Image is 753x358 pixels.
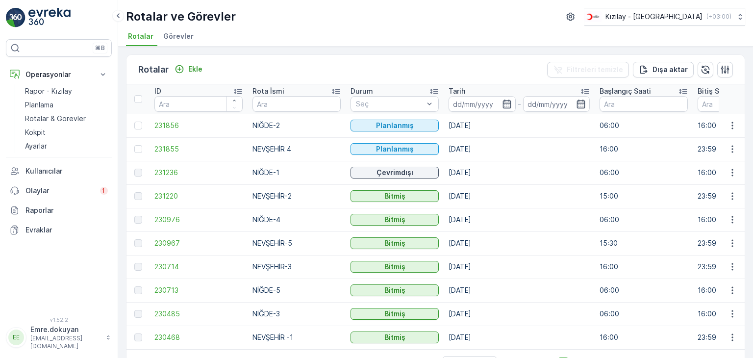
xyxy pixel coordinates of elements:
[633,62,694,77] button: Dışa aktar
[21,112,112,126] a: Rotalar & Görevler
[154,262,243,272] a: 230714
[21,98,112,112] a: Planlama
[25,70,92,79] p: Operasyonlar
[444,255,595,279] td: [DATE]
[605,12,703,22] p: Kızılay - [GEOGRAPHIC_DATA]
[384,191,405,201] p: Bitmiş
[600,86,651,96] p: Başlangıç Saati
[351,261,439,273] button: Bitmiş
[600,144,688,154] p: 16:00
[134,286,142,294] div: Toggle Row Selected
[376,144,414,154] p: Planlanmış
[134,310,142,318] div: Toggle Row Selected
[154,191,243,201] a: 231220
[600,96,688,112] input: Ara
[547,62,629,77] button: Filtreleri temizle
[134,216,142,224] div: Toggle Row Selected
[134,333,142,341] div: Toggle Row Selected
[154,309,243,319] a: 230485
[154,96,243,112] input: Ara
[6,181,112,201] a: Olaylar1
[384,285,405,295] p: Bitmiş
[25,128,46,137] p: Kokpit
[25,100,53,110] p: Planlama
[6,325,112,350] button: EEEmre.dokuyan[EMAIL_ADDRESS][DOMAIN_NAME]
[444,231,595,255] td: [DATE]
[154,332,243,342] a: 230468
[444,161,595,184] td: [DATE]
[252,285,341,295] p: NİĞDE-5
[444,302,595,326] td: [DATE]
[25,141,47,151] p: Ayarlar
[600,215,688,225] p: 06:00
[449,96,516,112] input: dd/mm/yyyy
[163,31,194,41] span: Görevler
[449,86,465,96] p: Tarih
[134,145,142,153] div: Toggle Row Selected
[6,201,112,220] a: Raporlar
[584,11,602,22] img: k%C4%B1z%C4%B1lay_D5CCths_t1JZB0k.png
[351,332,439,343] button: Bitmiş
[351,120,439,131] button: Planlanmış
[95,44,105,52] p: ⌘B
[154,86,161,96] p: ID
[444,184,595,208] td: [DATE]
[138,63,169,77] p: Rotalar
[134,263,142,271] div: Toggle Row Selected
[523,96,590,112] input: dd/mm/yyyy
[351,214,439,226] button: Bitmiş
[567,65,623,75] p: Filtreleri temizle
[600,168,688,178] p: 06:00
[584,8,745,26] button: Kızılay - [GEOGRAPHIC_DATA](+03:00)
[154,215,243,225] a: 230976
[444,326,595,349] td: [DATE]
[30,325,101,334] p: Emre.dokuyan
[252,215,341,225] p: NİĞDE-4
[376,168,413,178] p: Çevrimdışı
[6,220,112,240] a: Evraklar
[600,262,688,272] p: 16:00
[351,284,439,296] button: Bitmiş
[30,334,101,350] p: [EMAIL_ADDRESS][DOMAIN_NAME]
[252,191,341,201] p: NEVŞEHİR-2
[21,139,112,153] a: Ayarlar
[25,166,108,176] p: Kullanıcılar
[154,238,243,248] a: 230967
[600,238,688,248] p: 15:30
[28,8,71,27] img: logo_light-DOdMpM7g.png
[154,285,243,295] span: 230713
[252,238,341,248] p: NEVŞEHİR-5
[134,169,142,177] div: Toggle Row Selected
[25,186,94,196] p: Olaylar
[351,308,439,320] button: Bitmiş
[188,64,202,74] p: Ekle
[252,96,341,112] input: Ara
[252,144,341,154] p: NEVŞEHİR 4
[25,225,108,235] p: Evraklar
[252,121,341,130] p: NİĞDE-2
[102,187,106,195] p: 1
[171,63,206,75] button: Ekle
[128,31,153,41] span: Rotalar
[444,114,595,137] td: [DATE]
[384,332,405,342] p: Bitmiş
[351,143,439,155] button: Planlanmış
[252,262,341,272] p: NEVŞEHİR-3
[154,121,243,130] a: 231856
[600,332,688,342] p: 16:00
[134,122,142,129] div: Toggle Row Selected
[252,168,341,178] p: NİĞDE-1
[351,167,439,179] button: Çevrimdışı
[21,126,112,139] a: Kokpit
[384,215,405,225] p: Bitmiş
[356,99,424,109] p: Seç
[518,98,521,110] p: -
[376,121,414,130] p: Planlanmış
[6,161,112,181] a: Kullanıcılar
